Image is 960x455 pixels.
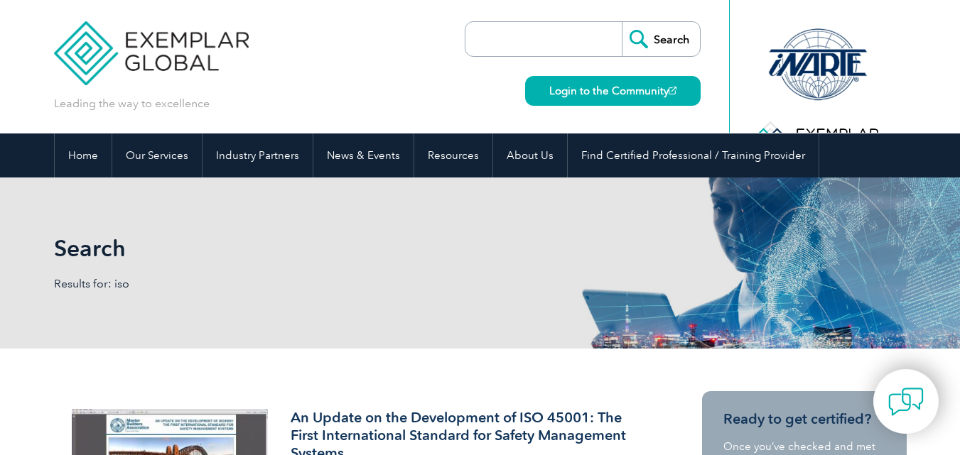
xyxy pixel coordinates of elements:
[54,276,480,292] p: Results for: iso
[55,133,112,177] a: Home
[525,76,701,106] a: Login to the Community
[723,410,885,428] h3: Ready to get certified?
[112,133,202,177] a: Our Services
[493,133,567,177] a: About Us
[414,133,492,177] a: Resources
[203,133,313,177] a: Industry Partners
[313,133,414,177] a: News & Events
[622,22,700,56] input: Search
[54,234,600,262] h1: Search
[54,96,210,111] p: Leading the way to excellence
[568,133,819,177] a: Find Certified Professional / Training Provider
[888,384,924,420] img: contact-chat.png
[669,87,676,94] img: open_square.png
